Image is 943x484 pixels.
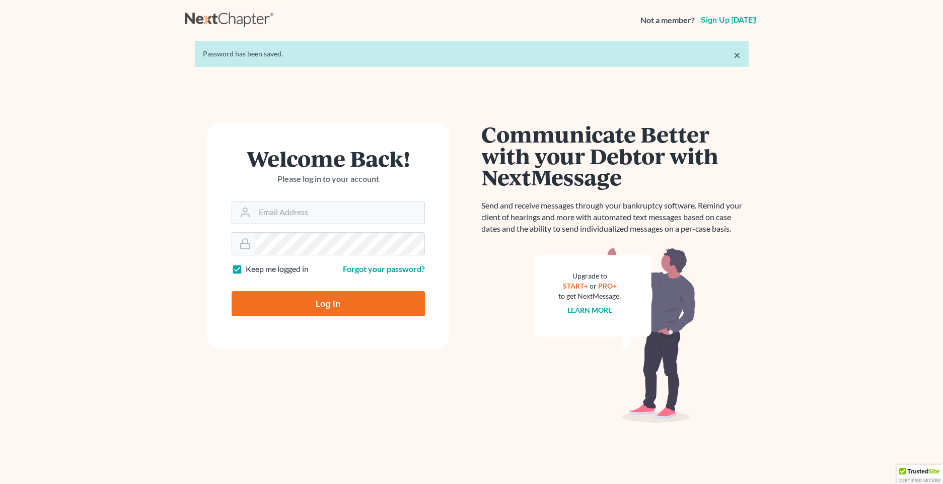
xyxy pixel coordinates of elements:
div: TrustedSite Certified [897,465,943,484]
a: Learn more [567,306,612,314]
a: PRO+ [598,282,617,290]
div: to get NextMessage. [559,291,621,301]
input: Log In [232,291,425,316]
a: × [734,49,741,61]
a: Sign up [DATE]! [699,16,759,24]
div: Password has been saved. [203,49,741,59]
strong: Not a member? [640,15,695,26]
img: nextmessage_bg-59042aed3d76b12b5cd301f8e5b87938c9018125f34e5fa2b7a6b67550977c72.svg [535,247,696,423]
h1: Welcome Back! [232,148,425,169]
label: Keep me logged in [246,263,309,275]
span: or [590,282,597,290]
a: START+ [563,282,588,290]
p: Please log in to your account [232,173,425,185]
a: Forgot your password? [343,264,425,273]
h1: Communicate Better with your Debtor with NextMessage [482,123,749,188]
p: Send and receive messages through your bankruptcy software. Remind your client of hearings and mo... [482,200,749,235]
input: Email Address [255,201,424,224]
div: Upgrade to [559,271,621,281]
